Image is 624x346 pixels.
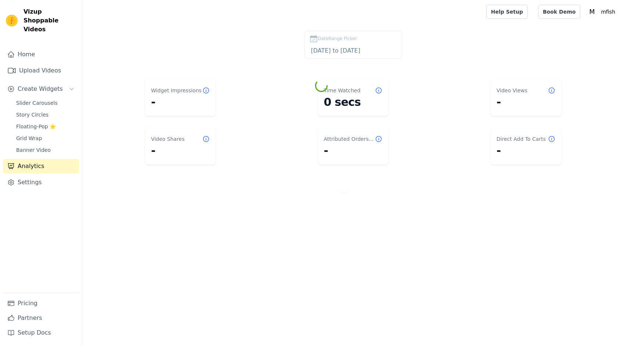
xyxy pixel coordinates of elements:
a: Story Circles [12,110,79,120]
dd: - [497,144,555,157]
dt: Video Shares [151,135,184,143]
a: Book Demo [538,5,580,19]
span: Vizup Shoppable Videos [24,7,76,34]
span: DateRange Picker [318,35,357,42]
a: Pricing [3,296,79,311]
a: Banner Video [12,145,79,155]
a: Home [3,47,79,62]
a: Partners [3,311,79,325]
dt: Direct Add To Carts [497,135,546,143]
a: Setup Docs [3,325,79,340]
a: Grid Wrap [12,133,79,143]
span: Grid Wrap [16,135,42,142]
a: Analytics [3,159,79,174]
a: Upload Videos [3,63,79,78]
span: Create Widgets [18,85,63,93]
span: Banner Video [16,146,51,154]
dt: Time Watched [324,87,360,94]
input: DateRange Picker [309,46,397,56]
dd: 0 secs [324,96,382,109]
dd: - [324,144,382,157]
span: Story Circles [16,111,48,118]
span: Slider Carousels [16,99,58,107]
a: Help Setup [486,5,528,19]
dd: - [151,144,210,157]
a: Floating-Pop ⭐ [12,121,79,132]
img: Vizup [6,15,18,26]
dt: Video Views [497,87,527,94]
button: M mfish [586,5,618,18]
p: mfish [598,5,618,18]
dd: - [151,96,210,109]
dt: Widget Impressions [151,87,202,94]
button: Create Widgets [3,82,79,96]
span: Floating-Pop ⭐ [16,123,56,130]
a: Slider Carousels [12,98,79,108]
dt: Attributed Orders Count [324,135,375,143]
text: M [589,8,595,15]
a: Settings [3,175,79,190]
dd: - [497,96,555,109]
